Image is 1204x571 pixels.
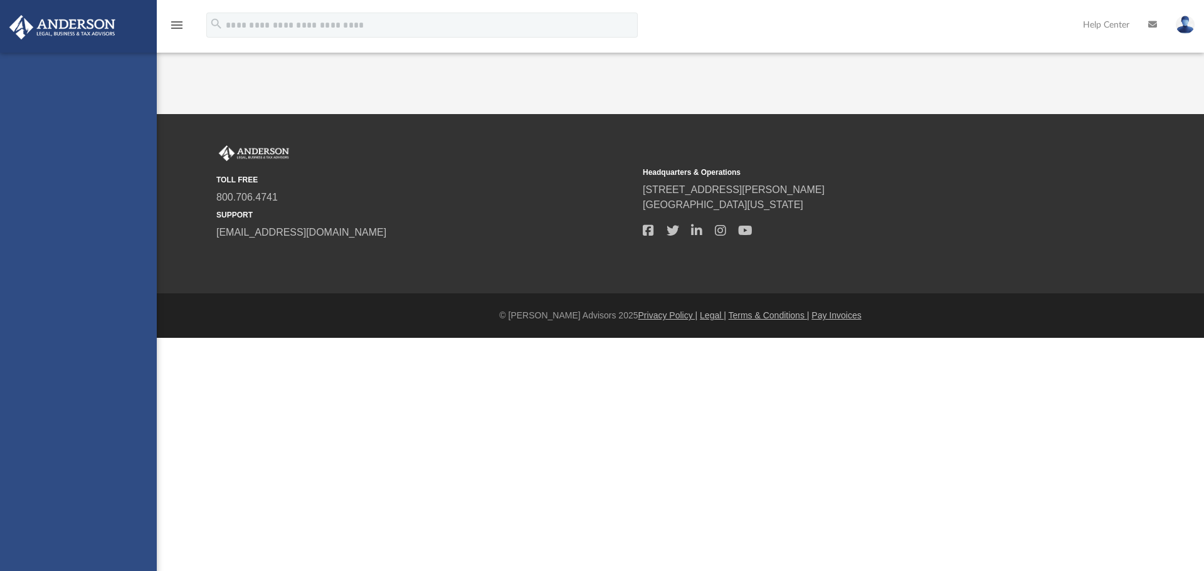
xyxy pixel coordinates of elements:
a: [STREET_ADDRESS][PERSON_NAME] [643,184,825,195]
img: User Pic [1176,16,1195,34]
img: Anderson Advisors Platinum Portal [216,145,292,162]
a: Legal | [700,310,726,320]
a: [EMAIL_ADDRESS][DOMAIN_NAME] [216,227,386,238]
small: TOLL FREE [216,174,634,186]
small: Headquarters & Operations [643,167,1060,178]
img: Anderson Advisors Platinum Portal [6,15,119,39]
a: 800.706.4741 [216,192,278,202]
i: search [209,17,223,31]
a: Privacy Policy | [638,310,698,320]
a: menu [169,24,184,33]
i: menu [169,18,184,33]
small: SUPPORT [216,209,634,221]
a: [GEOGRAPHIC_DATA][US_STATE] [643,199,803,210]
div: © [PERSON_NAME] Advisors 2025 [157,309,1204,322]
a: Pay Invoices [811,310,861,320]
a: Terms & Conditions | [729,310,810,320]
